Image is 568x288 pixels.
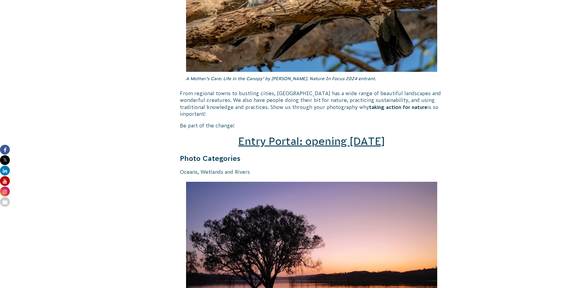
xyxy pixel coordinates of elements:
[180,154,240,162] strong: Photo Categories
[238,135,385,147] a: Entry Portal: opening [DATE]
[186,76,376,81] em: A Mother’s Care: Life in the Canopy’ by [PERSON_NAME]. Nature In Focus 2024 entrant.
[180,169,443,175] p: Oceans, Wetlands and Rivers
[180,122,443,129] p: Be part of the change!
[369,104,427,110] strong: taking action for nature
[180,90,443,118] p: From regional towns to bustling cities, [GEOGRAPHIC_DATA] has a wide range of beautiful landscape...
